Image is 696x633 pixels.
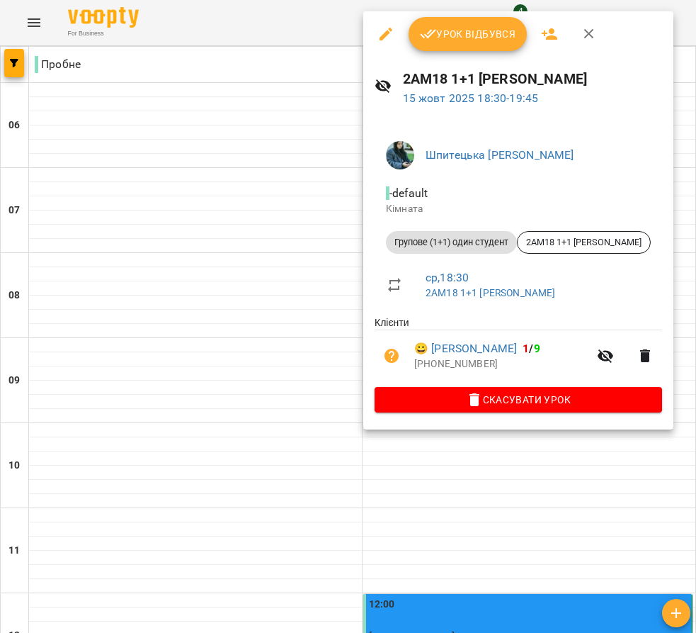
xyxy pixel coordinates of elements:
[386,141,414,169] img: 279930827415d9cea2993728a837c773.jpg
[375,339,409,373] button: Візит ще не сплачено. Додати оплату?
[375,387,662,413] button: Скасувати Урок
[426,271,469,284] a: ср , 18:30
[386,391,651,408] span: Скасувати Урок
[375,315,662,386] ul: Клієнти
[386,186,430,200] span: - default
[523,342,540,355] b: /
[426,287,555,298] a: 2АМ18 1+1 [PERSON_NAME]
[414,340,517,357] a: 😀 [PERSON_NAME]
[403,91,539,105] a: 15 жовт 2025 18:30-19:45
[409,17,527,51] button: Урок відбувся
[426,148,574,162] a: Шпитецька [PERSON_NAME]
[414,357,588,371] p: [PHONE_NUMBER]
[534,342,540,355] span: 9
[518,236,650,249] span: 2АМ18 1+1 [PERSON_NAME]
[420,26,516,43] span: Урок відбувся
[403,68,662,90] h6: 2АМ18 1+1 [PERSON_NAME]
[523,342,529,355] span: 1
[517,231,651,254] div: 2АМ18 1+1 [PERSON_NAME]
[386,202,651,216] p: Кімната
[386,236,517,249] span: Групове (1+1) один студент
